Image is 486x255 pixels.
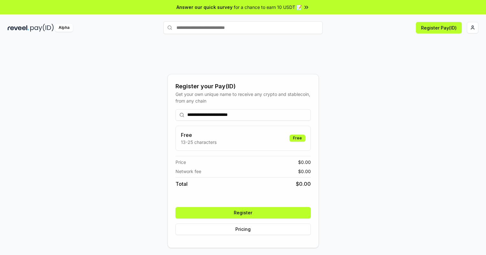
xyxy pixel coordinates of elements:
[175,82,311,91] div: Register your Pay(ID)
[234,4,302,10] span: for a chance to earn 10 USDT 📝
[175,224,311,235] button: Pricing
[181,139,217,145] p: 13-25 characters
[416,22,462,33] button: Register Pay(ID)
[175,159,186,165] span: Price
[175,207,311,218] button: Register
[296,180,311,188] span: $ 0.00
[175,180,188,188] span: Total
[176,4,232,10] span: Answer our quick survey
[298,159,311,165] span: $ 0.00
[298,168,311,175] span: $ 0.00
[30,24,54,32] img: pay_id
[181,131,217,139] h3: Free
[55,24,73,32] div: Alpha
[175,91,311,104] div: Get your own unique name to receive any crypto and stablecoin, from any chain
[175,168,201,175] span: Network fee
[289,135,305,142] div: Free
[8,24,29,32] img: reveel_dark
